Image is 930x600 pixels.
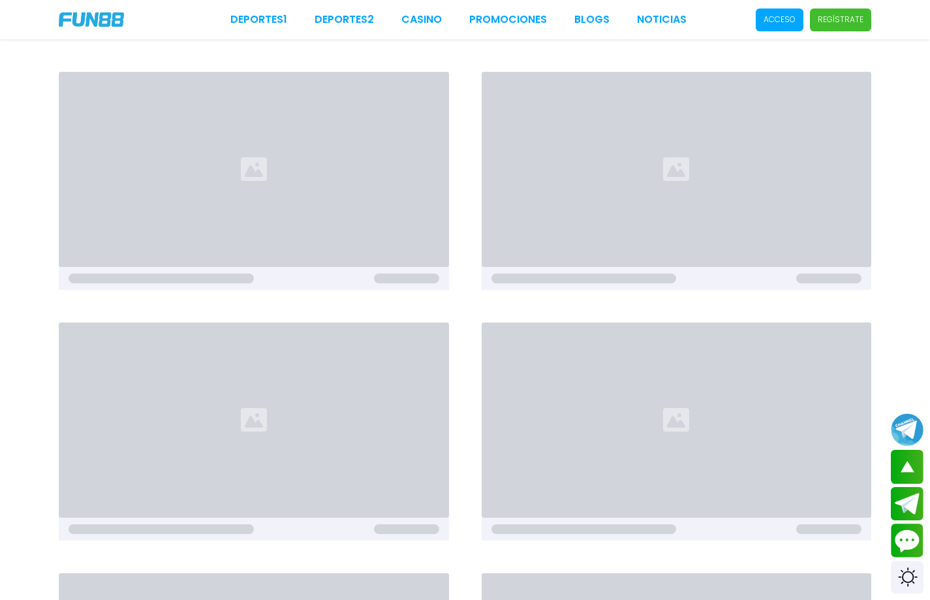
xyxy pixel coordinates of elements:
a: Deportes1 [230,12,287,27]
a: NOTICIAS [637,12,687,27]
button: Join telegram [891,487,923,521]
a: Deportes2 [315,12,374,27]
p: Regístrate [818,14,863,25]
button: Contact customer service [891,524,923,558]
button: scroll up [891,450,923,484]
a: BLOGS [574,12,610,27]
img: Company Logo [59,12,124,27]
p: Acceso [764,14,796,25]
div: Switch theme [891,561,923,593]
a: Promociones [469,12,547,27]
a: CASINO [401,12,442,27]
button: Join telegram channel [891,413,923,447]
